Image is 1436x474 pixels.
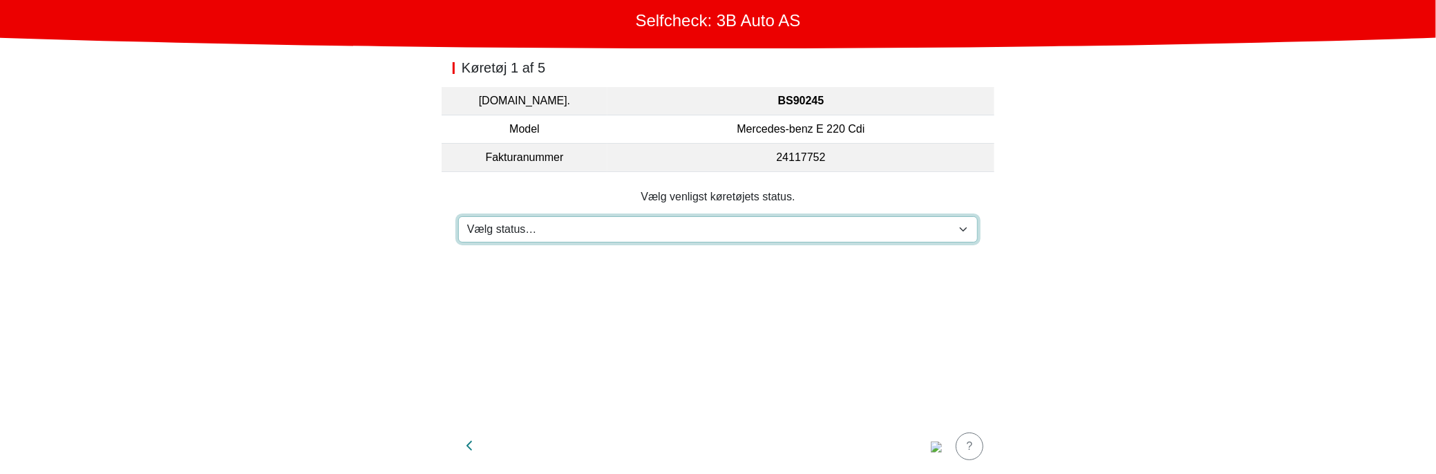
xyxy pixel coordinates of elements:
[636,11,801,31] h1: Selfcheck: 3B Auto AS
[931,442,942,453] img: dk.png
[442,87,607,115] td: [DOMAIN_NAME].
[453,59,983,76] h2: Køretøj 1 af 5
[458,189,978,205] p: Vælg venligst køretøjets status.
[956,433,983,460] button: ?
[778,95,824,106] strong: BS90245
[607,144,994,172] td: 24117752
[607,115,994,144] td: Mercedes-benz E 220 Cdi
[965,438,974,455] div: ?
[442,144,607,172] td: Fakturanummer
[442,115,607,144] td: Model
